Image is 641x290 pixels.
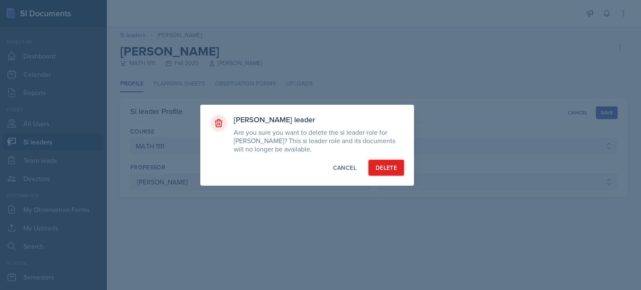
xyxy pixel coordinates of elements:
[234,128,404,153] p: Are you sure you want to delete the si leader role for [PERSON_NAME]? This si leader role and its...
[326,160,363,176] button: Cancel
[368,160,404,176] button: Delete
[234,115,404,125] h3: [PERSON_NAME] leader
[376,164,397,172] div: Delete
[333,164,356,172] div: Cancel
